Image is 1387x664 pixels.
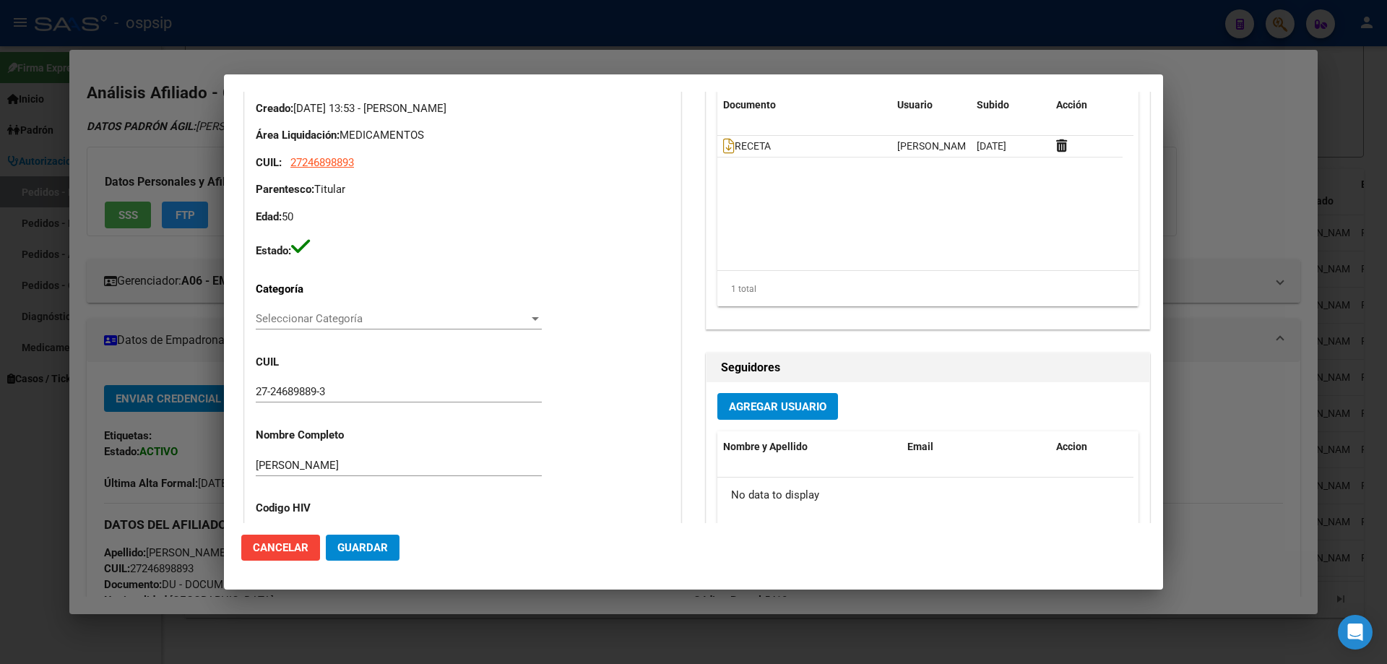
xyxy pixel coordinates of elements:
datatable-header-cell: Nombre y Apellido [717,431,902,462]
strong: Área Liquidación: [256,129,340,142]
div: Open Intercom Messenger [1338,615,1373,650]
p: Nombre Completo [256,427,380,444]
p: MEDICAMENTOS [256,127,670,144]
datatable-header-cell: Accion [1050,431,1123,462]
span: 27246898893 [290,156,354,169]
span: Cancelar [253,541,308,554]
h2: Seguidores [721,359,1135,376]
span: Seleccionar Categoría [256,312,529,325]
button: Guardar [326,535,399,561]
strong: Estado: [256,244,291,257]
span: Accion [1056,441,1087,452]
span: [PERSON_NAME] [897,140,975,152]
span: Usuario [897,99,933,111]
p: Codigo HIV [256,500,380,517]
div: No data to display [717,478,1133,514]
span: Email [907,441,933,452]
datatable-header-cell: Subido [971,90,1050,121]
span: Nombre y Apellido [723,441,808,452]
p: 50 [256,209,670,225]
strong: Edad: [256,210,282,223]
button: Agregar Usuario [717,393,838,420]
span: [DATE] [977,140,1006,152]
span: RECETA [723,140,771,152]
div: 1 total [717,271,1138,307]
span: Subido [977,99,1009,111]
datatable-header-cell: Usuario [891,90,971,121]
strong: Parentesco: [256,183,314,196]
button: Cancelar [241,535,320,561]
span: Acción [1056,99,1087,111]
p: Categoría [256,281,380,298]
datatable-header-cell: Acción [1050,90,1123,121]
span: Agregar Usuario [729,400,826,413]
strong: Creado: [256,102,293,115]
span: Guardar [337,541,388,554]
p: CUIL [256,354,380,371]
p: [DATE] 13:53 - [PERSON_NAME] [256,100,670,117]
datatable-header-cell: Documento [717,90,891,121]
datatable-header-cell: Email [902,431,1050,462]
p: Titular [256,181,670,198]
strong: CUIL: [256,156,282,169]
span: Documento [723,99,776,111]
